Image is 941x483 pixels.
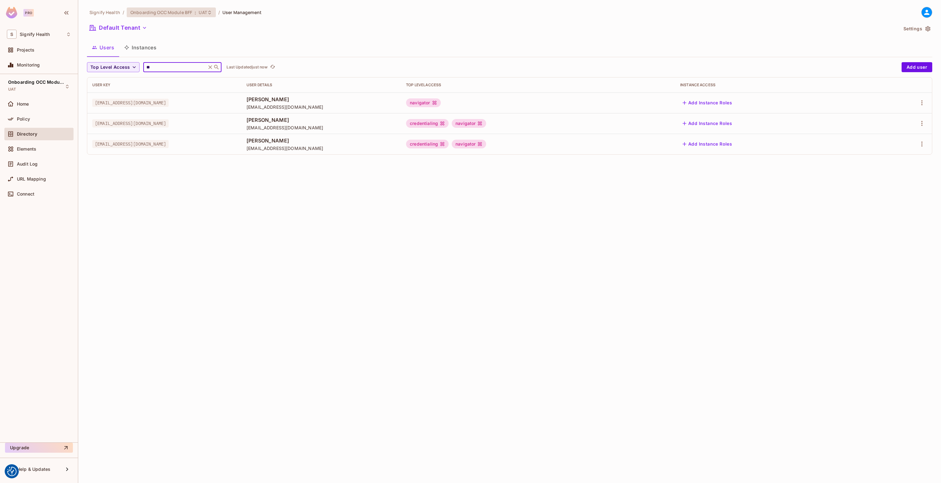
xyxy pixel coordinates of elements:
[452,140,486,148] div: navigator
[17,62,40,67] span: Monitoring
[87,23,150,33] button: Default Tenant
[247,104,396,110] span: [EMAIL_ADDRESS][DOMAIN_NAME]
[23,9,34,17] div: Pro
[92,119,169,127] span: [EMAIL_ADDRESS][DOMAIN_NAME]
[8,80,64,85] span: Onboarding OCC Module BFF
[87,62,140,72] button: Top Level Access
[17,147,36,152] span: Elements
[901,24,932,34] button: Settings
[218,9,220,15] li: /
[20,32,50,37] span: Workspace: Signify Health
[17,467,50,472] span: Help & Updates
[6,7,17,18] img: SReyMgAAAABJRU5ErkJggg==
[267,63,276,71] span: Click to refresh data
[17,192,34,197] span: Connect
[130,9,192,15] span: Onboarding OCC Module BFF
[247,117,396,123] span: [PERSON_NAME]
[17,162,38,167] span: Audit Log
[269,63,276,71] button: refresh
[680,82,866,87] div: Instance Access
[87,40,119,55] button: Users
[680,139,735,149] button: Add Instance Roles
[8,87,16,92] span: UAT
[270,64,275,70] span: refresh
[89,9,120,15] span: the active workspace
[452,119,486,128] div: navigator
[17,102,29,107] span: Home
[247,145,396,151] span: [EMAIL_ADDRESS][DOMAIN_NAME]
[406,82,670,87] div: Top Level Access
[680,118,735,128] button: Add Instance Roles
[7,467,17,476] button: Consent Preferences
[90,63,130,71] span: Top Level Access
[7,30,17,39] span: S
[92,140,169,148] span: [EMAIL_ADDRESS][DOMAIN_NAME]
[199,9,207,15] span: UAT
[406,98,440,107] div: navigator
[17,117,30,122] span: Policy
[406,119,449,128] div: credentialing
[680,98,735,108] button: Add Instance Roles
[92,99,169,107] span: [EMAIL_ADDRESS][DOMAIN_NAME]
[247,96,396,103] span: [PERSON_NAME]
[17,47,34,52] span: Projects
[222,9,262,15] span: User Management
[92,82,237,87] div: User Key
[17,132,37,137] span: Directory
[226,65,267,70] p: Last Updated just now
[17,177,46,182] span: URL Mapping
[902,62,932,72] button: Add user
[123,9,124,15] li: /
[7,467,17,476] img: Revisit consent button
[247,125,396,131] span: [EMAIL_ADDRESS][DOMAIN_NAME]
[119,40,161,55] button: Instances
[406,140,449,148] div: credentialing
[247,82,396,87] div: User Details
[5,443,73,453] button: Upgrade
[247,137,396,144] span: [PERSON_NAME]
[194,10,196,15] span: :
